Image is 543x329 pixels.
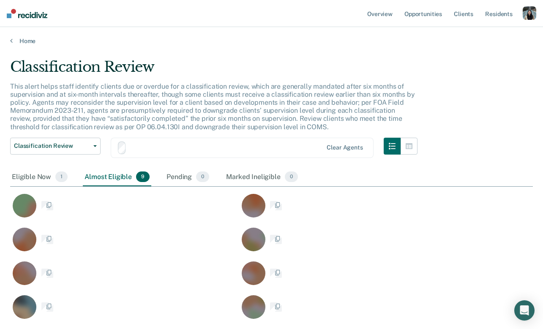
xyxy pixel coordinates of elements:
span: 0 [196,171,209,182]
div: CaseloadOpportunityCell-0708571 [10,261,239,295]
div: CaseloadOpportunityCell-0369961 [10,295,239,329]
div: CaseloadOpportunityCell-0673593 [10,193,239,227]
span: 1 [55,171,68,182]
img: Recidiviz [7,9,47,18]
div: CaseloadOpportunityCell-0745540 [10,227,239,261]
div: Pending0 [165,168,211,187]
div: Clear agents [327,144,363,151]
div: CaseloadOpportunityCell-0930457 [239,295,468,329]
span: 9 [136,171,150,182]
a: Home [10,37,533,45]
span: Classification Review [14,142,90,150]
div: CaseloadOpportunityCell-0670535 [239,261,468,295]
div: Marked Ineligible0 [224,168,300,187]
div: Classification Review [10,58,417,82]
div: Almost Eligible9 [83,168,151,187]
div: CaseloadOpportunityCell-0429541 [239,193,468,227]
button: Classification Review [10,138,101,155]
div: Open Intercom Messenger [514,300,535,321]
p: This alert helps staff identify clients due or overdue for a classification review, which are gen... [10,82,415,131]
div: CaseloadOpportunityCell-0516820 [239,227,468,261]
div: Eligible Now1 [10,168,69,187]
span: 0 [285,171,298,182]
